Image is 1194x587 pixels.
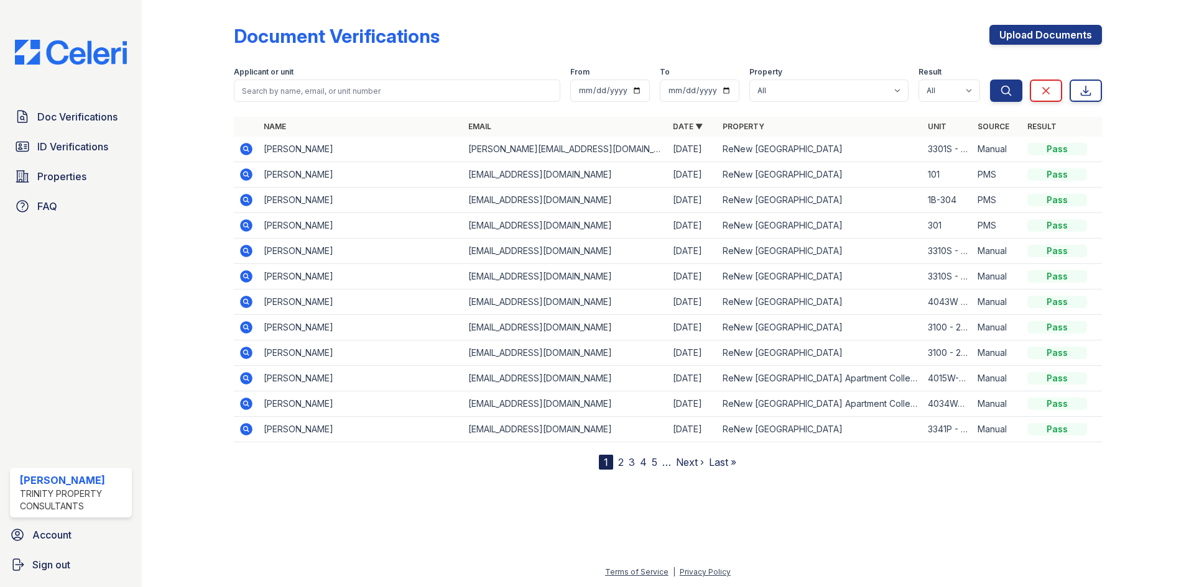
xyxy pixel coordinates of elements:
label: From [570,67,590,77]
span: Sign out [32,557,70,572]
td: ReNew [GEOGRAPHIC_DATA] [718,137,922,162]
div: Pass [1027,398,1087,410]
div: Pass [1027,245,1087,257]
td: Manual [973,417,1022,442]
td: [DATE] [668,137,718,162]
span: … [662,455,671,470]
span: ID Verifications [37,139,108,154]
td: [DATE] [668,239,718,264]
a: Account [5,522,137,547]
label: Property [749,67,782,77]
td: [EMAIL_ADDRESS][DOMAIN_NAME] [463,315,668,340]
td: [DATE] [668,366,718,391]
div: Pass [1027,296,1087,308]
td: ReNew [GEOGRAPHIC_DATA] [718,417,922,442]
div: Pass [1027,321,1087,334]
td: [PERSON_NAME] [259,264,463,289]
img: CE_Logo_Blue-a8612792a0a2168367f1c8372b55b34899dd931a85d93a1a3d3e32e68fde9ad4.png [5,40,137,65]
td: [DATE] [668,391,718,417]
td: ReNew [GEOGRAPHIC_DATA] [718,162,922,188]
td: Manual [973,366,1022,391]
td: [EMAIL_ADDRESS][DOMAIN_NAME] [463,264,668,289]
td: 3100 - 201 [923,340,973,366]
a: Doc Verifications [10,104,132,129]
td: [PERSON_NAME][EMAIL_ADDRESS][DOMAIN_NAME] [463,137,668,162]
td: ReNew [GEOGRAPHIC_DATA] [718,188,922,213]
td: Manual [973,391,1022,417]
td: [DATE] [668,340,718,366]
td: [EMAIL_ADDRESS][DOMAIN_NAME] [463,213,668,239]
td: 1B-304 [923,188,973,213]
a: 2 [618,456,624,468]
span: Account [32,527,72,542]
div: Pass [1027,168,1087,181]
td: 4034W-302 [923,391,973,417]
div: Pass [1027,347,1087,359]
td: [EMAIL_ADDRESS][DOMAIN_NAME] [463,239,668,264]
td: ReNew [GEOGRAPHIC_DATA] [718,289,922,315]
td: PMS [973,213,1022,239]
td: 4015W-302 [923,366,973,391]
td: 101 [923,162,973,188]
div: Pass [1027,372,1087,385]
a: FAQ [10,194,132,219]
td: 4043W - 102 [923,289,973,315]
div: Document Verifications [234,25,440,47]
td: ReNew [GEOGRAPHIC_DATA] Apartment Collection [718,391,922,417]
td: [PERSON_NAME] [259,137,463,162]
td: [EMAIL_ADDRESS][DOMAIN_NAME] [463,391,668,417]
a: Property [723,122,764,131]
td: 301 [923,213,973,239]
td: [PERSON_NAME] [259,340,463,366]
td: PMS [973,188,1022,213]
span: Doc Verifications [37,109,118,124]
td: Manual [973,340,1022,366]
a: Date ▼ [673,122,703,131]
td: [EMAIL_ADDRESS][DOMAIN_NAME] [463,188,668,213]
a: 3 [629,456,635,468]
a: Email [468,122,491,131]
td: [EMAIL_ADDRESS][DOMAIN_NAME] [463,289,668,315]
td: ReNew [GEOGRAPHIC_DATA] [718,264,922,289]
label: Applicant or unit [234,67,294,77]
a: Source [978,122,1009,131]
td: [EMAIL_ADDRESS][DOMAIN_NAME] [463,162,668,188]
td: 3310S - 201 [923,264,973,289]
a: Name [264,122,286,131]
div: Trinity Property Consultants [20,488,127,512]
td: [EMAIL_ADDRESS][DOMAIN_NAME] [463,417,668,442]
td: ReNew [GEOGRAPHIC_DATA] [718,315,922,340]
td: [PERSON_NAME] [259,162,463,188]
div: Pass [1027,143,1087,155]
a: Upload Documents [989,25,1102,45]
span: FAQ [37,199,57,214]
span: Properties [37,169,86,184]
a: Terms of Service [605,567,669,576]
a: Result [1027,122,1057,131]
td: ReNew [GEOGRAPHIC_DATA] Apartment Collection [718,366,922,391]
label: Result [919,67,942,77]
input: Search by name, email, or unit number [234,80,560,102]
td: ReNew [GEOGRAPHIC_DATA] [718,340,922,366]
a: Next › [676,456,704,468]
a: ID Verifications [10,134,132,159]
label: To [660,67,670,77]
td: [DATE] [668,417,718,442]
div: Pass [1027,219,1087,232]
td: [EMAIL_ADDRESS][DOMAIN_NAME] [463,366,668,391]
div: Pass [1027,423,1087,435]
td: [PERSON_NAME] [259,289,463,315]
a: Properties [10,164,132,189]
a: Privacy Policy [680,567,731,576]
div: Pass [1027,194,1087,206]
td: [DATE] [668,315,718,340]
td: [PERSON_NAME] [259,213,463,239]
a: Last » [709,456,736,468]
td: Manual [973,264,1022,289]
a: Unit [928,122,946,131]
td: [PERSON_NAME] [259,417,463,442]
td: 3301S - 204 [923,137,973,162]
td: [PERSON_NAME] [259,391,463,417]
a: Sign out [5,552,137,577]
